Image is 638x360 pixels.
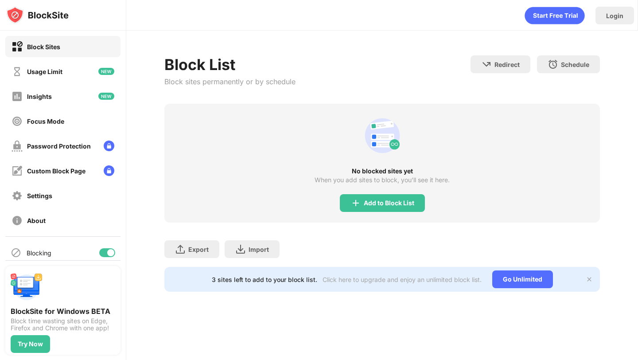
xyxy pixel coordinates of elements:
img: blocking-icon.svg [11,247,21,258]
div: 3 sites left to add to your block list. [212,276,317,283]
div: Password Protection [27,142,91,150]
img: lock-menu.svg [104,141,114,151]
div: Export [188,246,209,253]
div: Go Unlimited [492,270,553,288]
div: Block Sites [27,43,60,51]
div: animation [525,7,585,24]
img: lock-menu.svg [104,165,114,176]
img: insights-off.svg [12,91,23,102]
div: Block time wasting sites on Edge, Firefox and Chrome with one app! [11,317,115,332]
div: Insights [27,93,52,100]
div: Focus Mode [27,117,64,125]
div: animation [361,114,404,157]
img: block-on.svg [12,41,23,52]
img: logo-blocksite.svg [6,6,69,24]
div: When you add sites to block, you’ll see it here. [315,176,450,184]
img: x-button.svg [586,276,593,283]
img: password-protection-off.svg [12,141,23,152]
div: Try Now [18,340,43,348]
img: time-usage-off.svg [12,66,23,77]
div: Login [606,12,623,20]
img: focus-off.svg [12,116,23,127]
div: Click here to upgrade and enjoy an unlimited block list. [323,276,482,283]
div: Block sites permanently or by schedule [164,77,296,86]
div: BlockSite for Windows BETA [11,307,115,316]
div: Import [249,246,269,253]
img: settings-off.svg [12,190,23,201]
div: Block List [164,55,296,74]
img: push-desktop.svg [11,271,43,303]
img: new-icon.svg [98,68,114,75]
div: About [27,217,46,224]
div: Schedule [561,61,589,68]
div: Usage Limit [27,68,62,75]
div: Custom Block Page [27,167,86,175]
img: about-off.svg [12,215,23,226]
div: Settings [27,192,52,200]
img: customize-block-page-off.svg [12,165,23,176]
div: Redirect [494,61,520,68]
img: new-icon.svg [98,93,114,100]
div: Blocking [27,249,51,257]
div: No blocked sites yet [164,168,599,175]
div: Add to Block List [364,200,414,207]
